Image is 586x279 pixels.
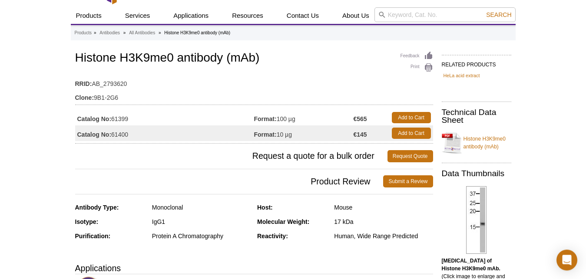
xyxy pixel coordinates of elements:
a: Feedback [401,51,433,61]
strong: Catalog No: [77,131,112,138]
strong: Isotype: [75,218,99,225]
strong: Antibody Type: [75,204,119,211]
td: AB_2793620 [75,75,433,89]
b: [MEDICAL_DATA] of Histone H3K9me0 mAb. [442,258,500,272]
img: Histone H3K9me0 antibody (mAb) tested by Western blot. [466,186,487,254]
h1: Histone H3K9me0 antibody (mAb) [75,51,433,66]
a: Contact Us [281,7,324,24]
h2: RELATED PRODUCTS [442,55,511,70]
strong: Catalog No: [77,115,112,123]
strong: €565 [353,115,367,123]
a: All Antibodies [129,29,155,37]
li: Histone H3K9me0 antibody (mAb) [164,30,230,35]
td: 9B1-2G6 [75,89,433,102]
a: HeLa acid extract [444,72,480,79]
a: Resources [227,7,268,24]
td: 10 µg [254,125,354,141]
strong: €145 [353,131,367,138]
a: Request Quote [387,150,433,162]
strong: Clone: [75,94,94,102]
h3: Applications [75,262,433,275]
a: Services [120,7,156,24]
strong: Reactivity: [257,233,288,240]
strong: Molecular Weight: [257,218,309,225]
div: IgG1 [152,218,251,226]
button: Search [483,11,514,19]
td: 61399 [75,110,254,125]
h2: Technical Data Sheet [442,108,511,124]
a: Products [75,29,92,37]
li: » [94,30,96,35]
h2: Data Thumbnails [442,170,511,177]
div: Monoclonal [152,204,251,211]
input: Keyword, Cat. No. [374,7,516,22]
span: Request a quote for a bulk order [75,150,387,162]
li: » [159,30,161,35]
div: Protein A Chromatography [152,232,251,240]
li: » [123,30,126,35]
strong: RRID: [75,80,92,88]
div: Mouse [334,204,433,211]
strong: Host: [257,204,273,211]
a: About Us [337,7,374,24]
span: Search [486,11,511,18]
div: Open Intercom Messenger [556,249,577,270]
div: Human, Wide Range Predicted [334,232,433,240]
a: Applications [168,7,214,24]
a: Add to Cart [392,112,431,123]
strong: Format: [254,131,277,138]
a: Add to Cart [392,128,431,139]
a: Antibodies [99,29,120,37]
a: Histone H3K9me0 antibody (mAb) [442,130,511,156]
strong: Format: [254,115,277,123]
a: Print [401,63,433,72]
td: 100 µg [254,110,354,125]
td: 61400 [75,125,254,141]
a: Submit a Review [383,175,433,187]
div: 17 kDa [334,218,433,226]
strong: Purification: [75,233,111,240]
span: Product Review [75,175,384,187]
a: Products [71,7,107,24]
